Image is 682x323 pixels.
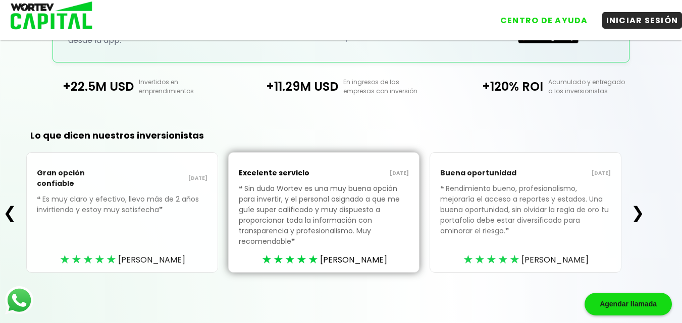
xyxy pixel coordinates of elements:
p: Sin duda Wortev es una muy buena opción para invertir, y el personal asignado a que me guíe super... [239,183,409,262]
span: [PERSON_NAME] [320,253,387,266]
p: +120% ROI [443,78,543,95]
span: ❞ [291,236,297,246]
img: logos_whatsapp-icon.242b2217.svg [5,286,33,314]
div: ★★★★★ [60,252,118,267]
button: CENTRO DE AYUDA [496,12,592,29]
p: Invertidos en emprendimientos [134,78,239,96]
span: ❝ [239,183,244,193]
span: [PERSON_NAME] [521,253,589,266]
div: Agendar llamada [585,293,672,315]
p: Rendimiento bueno, profesionalismo, mejoraría el acceso a reportes y estados. Una buena oportunid... [440,183,611,251]
div: ★★★★★ [463,252,521,267]
button: ❯ [628,203,648,223]
p: Acumulado y entregado a los inversionistas [543,78,648,96]
p: Buena oportunidad [440,163,526,183]
p: Gran opción confiable [37,163,122,194]
p: [DATE] [526,169,611,177]
p: Excelente servicio [239,163,324,183]
p: [DATE] [324,169,409,177]
span: ❞ [159,205,165,215]
a: CENTRO DE AYUDA [486,5,592,29]
p: +22.5M USD [34,78,134,95]
div: ★★★★★ [262,252,320,267]
p: Es muy claro y efectivo, llevo más de 2 años invirtiendo y estoy muy satisfecha [37,194,207,230]
p: [DATE] [122,174,207,182]
span: ❝ [440,183,446,193]
span: ❞ [505,226,511,236]
span: ❝ [37,194,42,204]
span: [PERSON_NAME] [118,253,185,266]
p: +11.29M USD [239,78,339,95]
p: En ingresos de las empresas con inversión [338,78,443,96]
